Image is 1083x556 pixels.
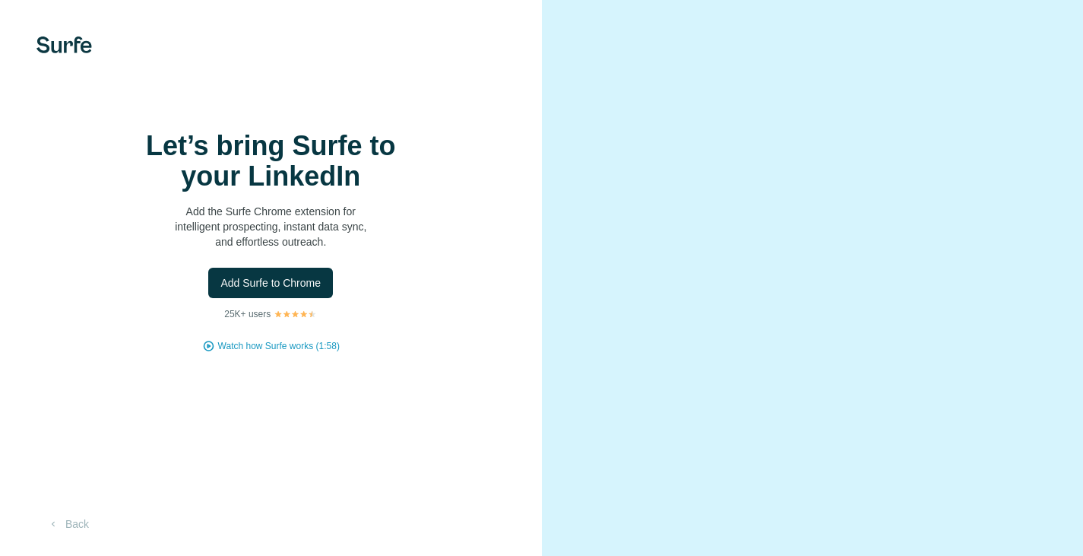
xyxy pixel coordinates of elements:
button: Back [36,510,100,538]
img: Surfe's logo [36,37,92,53]
button: Add Surfe to Chrome [208,268,333,298]
p: Add the Surfe Chrome extension for intelligent prospecting, instant data sync, and effortless out... [119,204,423,249]
button: Watch how Surfe works (1:58) [218,339,340,353]
p: 25K+ users [224,307,271,321]
img: Rating Stars [274,310,317,319]
span: Add Surfe to Chrome [220,275,321,291]
h1: Let’s bring Surfe to your LinkedIn [119,131,423,192]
